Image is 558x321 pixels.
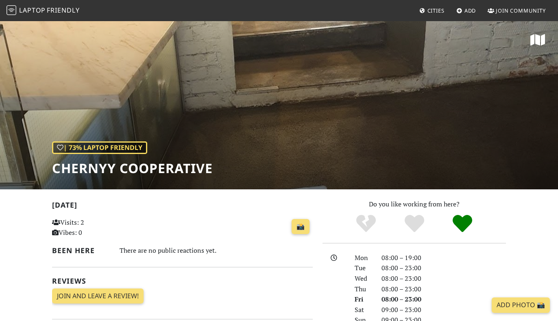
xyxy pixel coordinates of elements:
div: Thu [350,284,377,295]
a: 📸 [292,219,310,234]
a: LaptopFriendly LaptopFriendly [7,4,80,18]
h2: Reviews [52,277,313,285]
h2: Been here [52,246,110,255]
div: | 73% Laptop Friendly [52,141,147,154]
h1: Chernyy Cooperative [52,160,213,176]
div: 08:00 – 23:00 [377,294,511,305]
div: There are no public reactions yet. [120,245,313,256]
div: 08:00 – 23:00 [377,284,511,295]
div: Sat [350,305,377,315]
div: Fri [350,294,377,305]
div: Definitely! [438,214,487,234]
a: Add [453,3,480,18]
span: Cities [427,7,445,14]
span: Join Community [496,7,546,14]
a: Cities [416,3,448,18]
img: LaptopFriendly [7,5,16,15]
div: Tue [350,263,377,273]
div: 08:00 – 23:00 [377,263,511,273]
a: Join Community [484,3,549,18]
div: Wed [350,273,377,284]
div: 08:00 – 19:00 [377,253,511,263]
div: Yes [390,214,438,234]
a: Add Photo 📸 [492,297,550,313]
span: Add [464,7,476,14]
div: 08:00 – 23:00 [377,273,511,284]
span: Laptop [19,6,46,15]
h2: [DATE] [52,201,313,213]
div: Mon [350,253,377,263]
p: Do you like working from here? [323,199,506,210]
span: Friendly [47,6,79,15]
a: Join and leave a review! [52,288,144,304]
div: 09:00 – 23:00 [377,305,511,315]
div: No [342,214,390,234]
p: Visits: 2 Vibes: 0 [52,217,133,238]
